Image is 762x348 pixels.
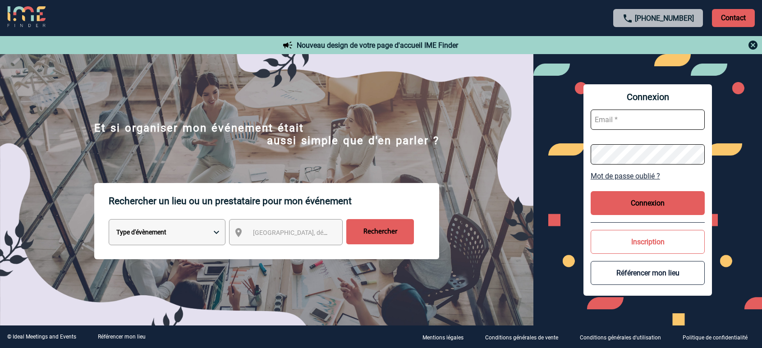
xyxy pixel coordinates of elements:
a: Référencer mon lieu [98,334,146,340]
p: Politique de confidentialité [683,334,748,341]
a: [PHONE_NUMBER] [635,14,694,23]
input: Email * [591,110,705,130]
p: Conditions générales d'utilisation [580,334,661,341]
a: Mot de passe oublié ? [591,172,705,180]
p: Contact [712,9,755,27]
p: Rechercher un lieu ou un prestataire pour mon événement [109,183,439,219]
span: Connexion [591,92,705,102]
a: Mentions légales [415,333,478,341]
a: Politique de confidentialité [675,333,762,341]
div: © Ideal Meetings and Events [7,334,76,340]
img: call-24-px.png [622,13,633,24]
button: Connexion [591,191,705,215]
button: Inscription [591,230,705,254]
input: Rechercher [346,219,414,244]
button: Référencer mon lieu [591,261,705,285]
p: Conditions générales de vente [485,334,558,341]
a: Conditions générales de vente [478,333,573,341]
a: Conditions générales d'utilisation [573,333,675,341]
span: [GEOGRAPHIC_DATA], département, région... [253,229,378,236]
p: Mentions légales [422,334,464,341]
